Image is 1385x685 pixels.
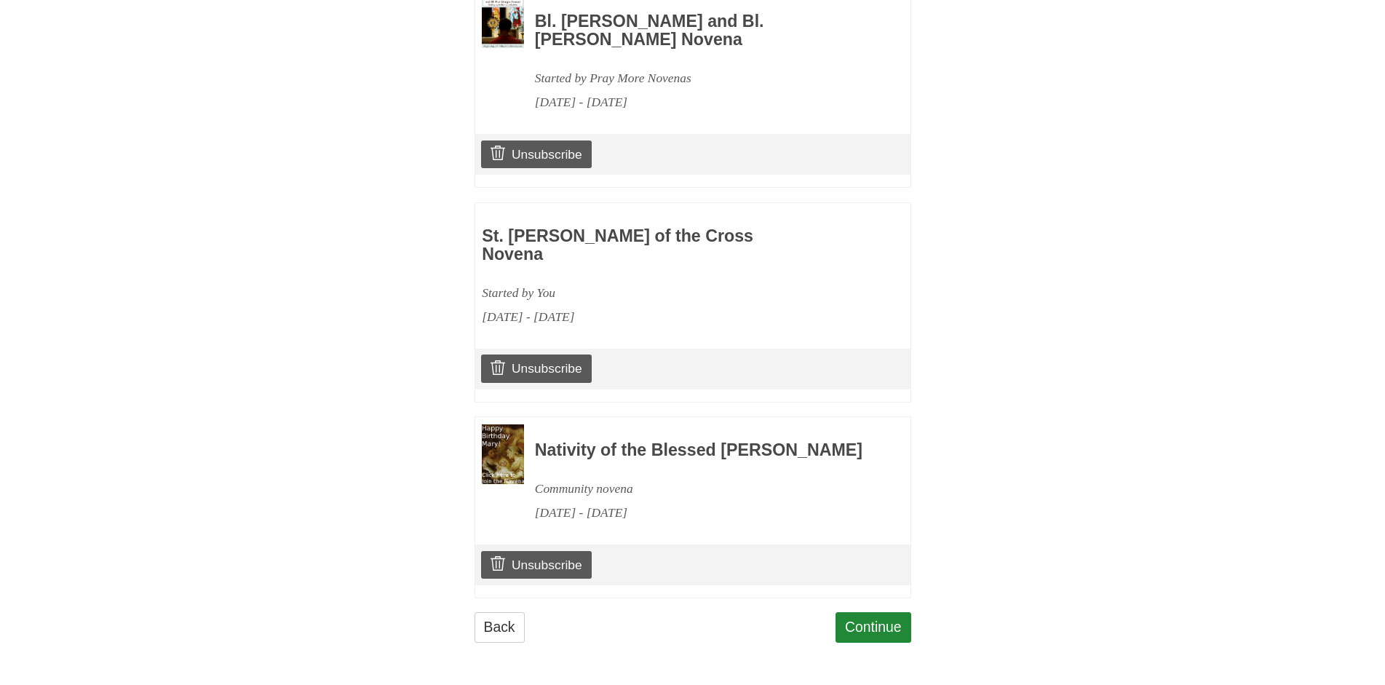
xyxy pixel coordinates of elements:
[535,501,871,525] div: [DATE] - [DATE]
[482,305,818,329] div: [DATE] - [DATE]
[535,66,871,90] div: Started by Pray More Novenas
[482,227,818,264] h3: St. [PERSON_NAME] of the Cross Novena
[475,612,525,642] a: Back
[481,355,591,382] a: Unsubscribe
[836,612,911,642] a: Continue
[482,281,818,305] div: Started by You
[535,441,871,460] h3: Nativity of the Blessed [PERSON_NAME]
[535,90,871,114] div: [DATE] - [DATE]
[482,424,524,484] img: Novena image
[535,477,871,501] div: Community novena
[481,140,591,168] a: Unsubscribe
[535,12,871,50] h3: Bl. [PERSON_NAME] and Bl. [PERSON_NAME] Novena
[481,551,591,579] a: Unsubscribe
